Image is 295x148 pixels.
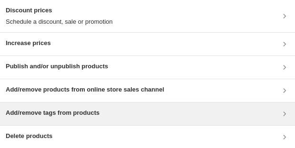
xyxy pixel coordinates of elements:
[6,6,113,15] h3: Discount prices
[6,38,51,48] h3: Increase prices
[6,62,108,71] h3: Publish and/or unpublish products
[6,131,52,141] h3: Delete products
[6,85,164,94] h3: Add/remove products from online store sales channel
[6,108,99,118] h3: Add/remove tags from products
[6,17,113,27] p: Schedule a discount, sale or promotion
